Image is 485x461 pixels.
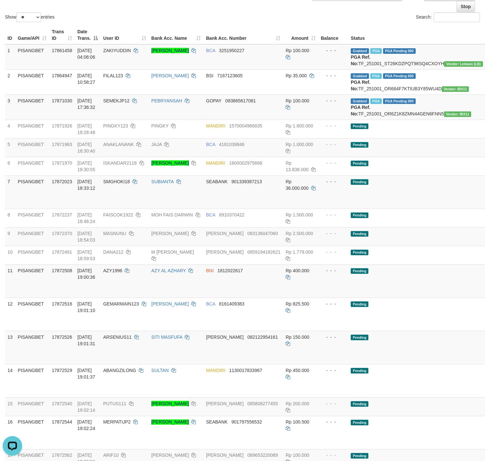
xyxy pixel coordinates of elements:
[103,212,133,217] span: FAISCOK1922
[206,301,215,306] span: BCA
[321,212,346,218] div: - - -
[103,73,123,78] span: FILAL123
[321,160,346,166] div: - - -
[151,453,189,458] a: [PERSON_NAME]
[15,246,49,264] td: PISANGBET
[321,267,346,274] div: - - -
[370,73,382,79] span: Marked by avkyakub
[286,231,313,236] span: Rp 2.500.000
[351,80,370,91] b: PGA Ref. No:
[321,178,346,185] div: - - -
[351,250,368,255] span: Pending
[151,231,189,236] a: [PERSON_NAME]
[206,73,213,78] span: BSI
[151,420,189,425] a: [PERSON_NAME]
[52,48,72,53] span: 17861458
[52,368,72,373] span: 17872529
[52,420,72,425] span: 17872544
[351,48,369,54] span: Grabbed
[351,54,370,66] b: PGA Ref. No:
[321,367,346,374] div: - - -
[5,26,15,44] th: ID
[321,301,346,307] div: - - -
[103,48,131,53] span: ZAKIYUDDIN
[15,26,49,44] th: Game/API: activate to sort column ascending
[444,112,472,117] span: Vendor URL: https://order6.1velocity.biz
[321,419,346,425] div: - - -
[77,301,95,313] span: [DATE] 19:01:10
[52,268,72,273] span: 17872508
[351,420,368,425] span: Pending
[15,364,49,397] td: PISANGBET
[206,160,225,166] span: MANDIRI
[286,212,313,217] span: Rp 1.500.000
[15,264,49,298] td: PISANGBET
[229,368,262,373] span: Copy 1130017833967 to clipboard
[206,401,243,406] span: [PERSON_NAME]
[206,231,243,236] span: [PERSON_NAME]
[286,453,309,458] span: Rp 100.000
[370,48,382,54] span: Marked by avkwilly
[206,249,243,255] span: [PERSON_NAME]
[77,212,95,224] span: [DATE] 18:46:24
[103,301,139,306] span: GEMARMAIN123
[321,123,346,129] div: - - -
[351,142,368,148] span: Pending
[5,12,55,22] label: Show entries
[15,69,49,95] td: PISANGBET
[229,123,262,128] span: Copy 1570004966835 to clipboard
[351,161,368,166] span: Pending
[15,175,49,209] td: PISANGBET
[351,231,368,237] span: Pending
[321,230,346,237] div: - - -
[15,209,49,227] td: PISANGBET
[15,157,49,175] td: PISANGBET
[151,249,194,255] a: M [PERSON_NAME]
[321,97,346,104] div: - - -
[5,209,15,227] td: 8
[286,268,309,273] span: Rp 400.000
[286,368,309,373] span: Rp 450.000
[103,335,132,340] span: ARSENIUS11
[206,98,221,103] span: GOPAY
[286,401,309,406] span: Rp 200.000
[219,212,244,217] span: Copy 8910370422 to clipboard
[229,160,262,166] span: Copy 1600002975668 to clipboard
[52,401,72,406] span: 17872540
[5,69,15,95] td: 2
[444,61,483,67] span: Vendor URL: https://dashboard.q2checkout.com/secure
[5,246,15,264] td: 10
[351,213,368,218] span: Pending
[103,231,126,236] span: MASNUNU
[151,301,189,306] a: [PERSON_NAME]
[49,26,75,44] th: Trans ID: activate to sort column ascending
[286,123,313,128] span: Rp 1.600.000
[103,420,131,425] span: MERPATIJP2
[151,368,169,373] a: SULTAN
[351,335,368,340] span: Pending
[351,401,368,407] span: Pending
[77,142,95,154] span: [DATE] 18:30:40
[321,141,346,148] div: - - -
[383,98,416,104] span: PGA Pending
[52,142,72,147] span: 17871963
[286,179,309,191] span: Rp 36.000.000
[286,335,309,340] span: Rp 150.000
[247,401,278,406] span: Copy 085808277455 to clipboard
[77,268,95,280] span: [DATE] 19:00:36
[321,47,346,54] div: - - -
[15,331,49,364] td: PISANGBET
[206,48,215,53] span: BCA
[5,397,15,416] td: 15
[219,301,244,306] span: Copy 8161409383 to clipboard
[151,123,169,128] a: PINGKY
[321,334,346,340] div: - - -
[77,123,95,135] span: [DATE] 18:28:48
[103,401,126,406] span: PUTUS111
[103,123,128,128] span: PINGKY123
[77,160,95,172] span: [DATE] 18:30:55
[149,26,204,44] th: Bank Acc. Name: activate to sort column ascending
[151,160,189,166] a: [PERSON_NAME]
[286,249,313,255] span: Rp 1.779.000
[457,1,475,12] a: Stop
